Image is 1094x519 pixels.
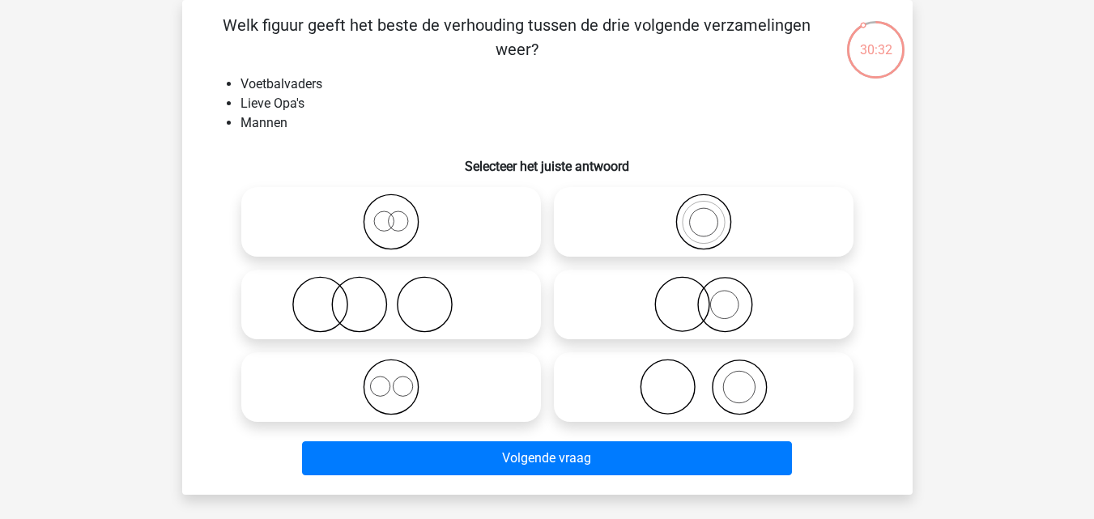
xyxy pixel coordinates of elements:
[208,146,887,174] h6: Selecteer het juiste antwoord
[241,94,887,113] li: Lieve Opa's
[302,441,792,475] button: Volgende vraag
[241,113,887,133] li: Mannen
[241,74,887,94] li: Voetbalvaders
[208,13,826,62] p: Welk figuur geeft het beste de verhouding tussen de drie volgende verzamelingen weer?
[845,19,906,60] div: 30:32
